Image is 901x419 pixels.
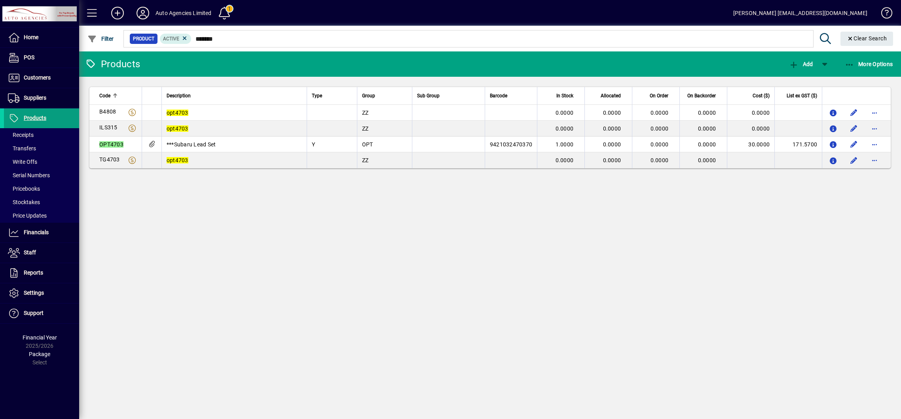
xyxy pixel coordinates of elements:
a: Home [4,28,79,47]
td: 0.0000 [727,121,774,137]
span: Customers [24,74,51,81]
div: In Stock [542,91,580,100]
button: More options [868,138,881,151]
span: Reports [24,269,43,276]
a: Reports [4,263,79,283]
span: 9421032470370 [490,141,532,148]
div: Sub Group [417,91,480,100]
a: Settings [4,283,79,303]
a: Customers [4,68,79,88]
td: 0.0000 [727,105,774,121]
mat-chip: Activation Status: Active [160,34,192,44]
div: Description [167,91,302,100]
div: On Order [637,91,675,100]
div: Auto Agencies Limited [156,7,212,19]
span: 0.0000 [698,110,716,116]
span: ZZ [362,157,369,163]
button: Edit [848,138,860,151]
span: 0.0000 [556,110,574,116]
span: Financial Year [23,334,57,341]
span: Support [24,310,44,316]
button: Add [787,57,815,71]
a: Financials [4,223,79,243]
div: Products [85,58,140,70]
span: Transfers [8,145,36,152]
em: opt4703 [167,125,188,132]
button: Edit [848,154,860,167]
a: Serial Numbers [4,169,79,182]
div: Type [312,91,352,100]
span: On Backorder [687,91,716,100]
a: Staff [4,243,79,263]
span: 0.0000 [603,157,621,163]
span: Receipts [8,132,34,138]
span: Staff [24,249,36,256]
span: 0.0000 [603,110,621,116]
span: 0.0000 [651,157,669,163]
span: Price Updates [8,212,47,219]
span: 0.0000 [698,125,716,132]
button: Edit [848,106,860,119]
span: Y [312,141,315,148]
button: Add [105,6,130,20]
a: Suppliers [4,88,79,108]
span: Sub Group [417,91,440,100]
span: OPT [362,141,373,148]
a: POS [4,48,79,68]
span: In Stock [556,91,573,100]
span: TG4703 [99,156,120,163]
span: Financials [24,229,49,235]
span: 0.0000 [698,141,716,148]
span: ***Subaru Lead Set [167,141,216,148]
span: Pricebooks [8,186,40,192]
span: POS [24,54,34,61]
em: OPT4703 [99,141,123,148]
span: Products [24,115,46,121]
span: List ex GST ($) [787,91,817,100]
span: ILS315 [99,124,118,131]
a: Write Offs [4,155,79,169]
span: Code [99,91,110,100]
span: Clear Search [847,35,887,42]
div: [PERSON_NAME] [EMAIL_ADDRESS][DOMAIN_NAME] [733,7,867,19]
span: 0.0000 [651,125,669,132]
span: 1.0000 [556,141,574,148]
span: Barcode [490,91,507,100]
span: 0.0000 [556,157,574,163]
td: 30.0000 [727,137,774,152]
span: Home [24,34,38,40]
span: 0.0000 [556,125,574,132]
a: Stocktakes [4,195,79,209]
em: opt4703 [167,110,188,116]
span: 0.0000 [603,141,621,148]
a: Knowledge Base [875,2,891,27]
span: Cost ($) [753,91,770,100]
button: Clear [840,32,893,46]
a: Receipts [4,128,79,142]
span: Description [167,91,191,100]
span: Active [163,36,179,42]
span: Serial Numbers [8,172,50,178]
button: More options [868,154,881,167]
div: Group [362,91,408,100]
em: opt4703 [167,157,188,163]
span: ZZ [362,110,369,116]
span: ZZ [362,125,369,132]
td: 171.5700 [774,137,822,152]
span: B4808 [99,108,116,115]
a: Support [4,303,79,323]
span: Settings [24,290,44,296]
span: More Options [845,61,893,67]
span: Write Offs [8,159,37,165]
span: 0.0000 [651,110,669,116]
span: Package [29,351,50,357]
span: On Order [650,91,668,100]
span: Stocktakes [8,199,40,205]
a: Pricebooks [4,182,79,195]
span: Product [133,35,154,43]
div: Barcode [490,91,532,100]
span: Add [789,61,813,67]
span: 0.0000 [651,141,669,148]
div: On Backorder [685,91,723,100]
span: Type [312,91,322,100]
